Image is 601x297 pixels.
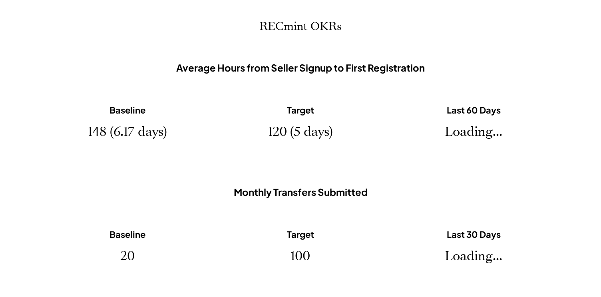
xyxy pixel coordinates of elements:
h2: RECmint OKRs [259,20,342,34]
h3: Baseline [109,229,145,240]
h3: Monthly Transfers Submitted [234,186,368,198]
h3: Last 60 Days [447,104,501,116]
h2: Loading... [445,248,502,264]
h2: 120 (5 days) [268,124,333,140]
h3: Target [287,104,314,116]
h3: Last 30 Days [447,229,501,240]
h3: Target [287,229,314,240]
h2: 100 [291,248,310,264]
h2: 20 [120,248,135,264]
h2: 148 (6.17 days) [88,124,167,140]
h2: Loading... [445,124,502,140]
h3: Baseline [109,104,145,116]
h3: Average Hours from Seller Signup to First Registration [176,62,425,74]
